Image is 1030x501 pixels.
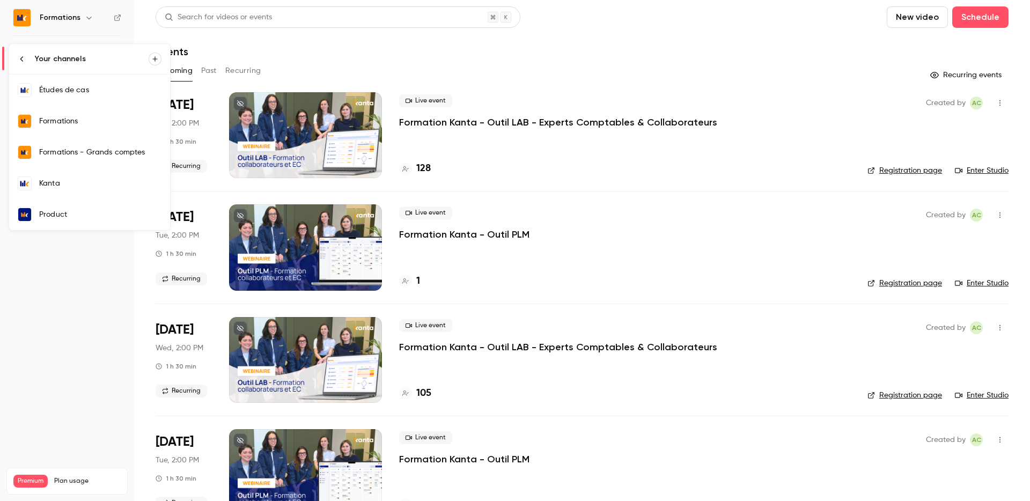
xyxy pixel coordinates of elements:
img: Product [18,208,31,221]
div: Kanta [39,178,161,189]
div: Formations - Grands comptes [39,147,161,158]
img: Kanta [18,177,31,190]
div: Product [39,209,161,220]
img: Formations [18,115,31,128]
div: Formations [39,116,161,127]
img: Formations - Grands comptes [18,146,31,159]
div: Études de cas [39,85,161,95]
img: Études de cas [18,84,31,97]
div: Your channels [35,54,149,64]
